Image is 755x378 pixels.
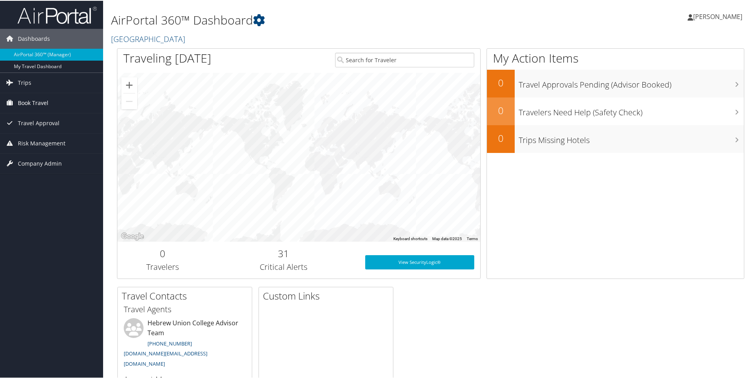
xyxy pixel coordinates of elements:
a: View SecurityLogic® [365,254,474,269]
h1: My Action Items [487,49,744,66]
button: Zoom in [121,76,137,92]
h2: Custom Links [263,288,393,302]
button: Keyboard shortcuts [393,235,427,241]
h3: Critical Alerts [214,261,353,272]
h1: AirPortal 360™ Dashboard [111,11,537,28]
h2: 0 [487,75,515,89]
a: 0Trips Missing Hotels [487,124,744,152]
span: Risk Management [18,133,65,153]
h1: Traveling [DATE] [123,49,211,66]
h3: Travel Agents [124,303,246,314]
h2: 31 [214,246,353,260]
span: Company Admin [18,153,62,173]
h2: Travel Contacts [122,288,252,302]
li: Hebrew Union College Advisor Team [120,317,250,370]
a: 0Travel Approvals Pending (Advisor Booked) [487,69,744,97]
span: [PERSON_NAME] [693,11,742,20]
h2: 0 [487,131,515,144]
a: Open this area in Google Maps (opens a new window) [119,231,146,241]
h3: Travelers Need Help (Safety Check) [519,102,744,117]
button: Zoom out [121,93,137,109]
span: Book Travel [18,92,48,112]
span: Map data ©2025 [432,236,462,240]
a: [PHONE_NUMBER] [148,339,192,346]
h3: Travel Approvals Pending (Advisor Booked) [519,74,744,90]
input: Search for Traveler [335,52,474,67]
a: 0Travelers Need Help (Safety Check) [487,97,744,124]
h2: 0 [487,103,515,116]
img: airportal-logo.png [17,5,97,24]
img: Google [119,231,146,241]
a: [DOMAIN_NAME][EMAIL_ADDRESS][DOMAIN_NAME] [124,349,207,367]
a: [GEOGRAPHIC_DATA] [111,33,187,44]
h3: Travelers [123,261,202,272]
a: Terms (opens in new tab) [467,236,478,240]
h3: Trips Missing Hotels [519,130,744,145]
a: [PERSON_NAME] [688,4,750,28]
span: Trips [18,72,31,92]
h2: 0 [123,246,202,260]
span: Dashboards [18,28,50,48]
span: Travel Approval [18,113,59,132]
